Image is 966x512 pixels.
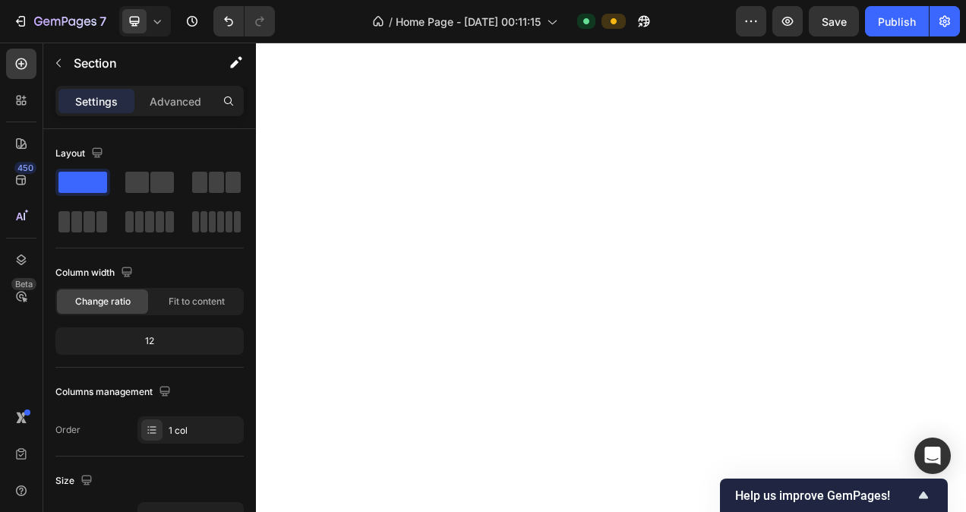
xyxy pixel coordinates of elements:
[256,43,966,512] iframe: Design area
[150,93,201,109] p: Advanced
[99,12,106,30] p: 7
[213,6,275,36] div: Undo/Redo
[55,471,96,491] div: Size
[55,423,80,437] div: Order
[169,424,240,438] div: 1 col
[914,438,951,474] div: Open Intercom Messenger
[6,6,113,36] button: 7
[865,6,929,36] button: Publish
[14,162,36,174] div: 450
[396,14,541,30] span: Home Page - [DATE] 00:11:15
[735,486,933,504] button: Show survey - Help us improve GemPages!
[169,295,225,308] span: Fit to content
[389,14,393,30] span: /
[75,295,131,308] span: Change ratio
[809,6,859,36] button: Save
[58,330,241,352] div: 12
[75,93,118,109] p: Settings
[55,263,136,283] div: Column width
[55,382,174,403] div: Columns management
[878,14,916,30] div: Publish
[74,54,198,72] p: Section
[735,488,914,503] span: Help us improve GemPages!
[11,278,36,290] div: Beta
[55,144,106,164] div: Layout
[822,15,847,28] span: Save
